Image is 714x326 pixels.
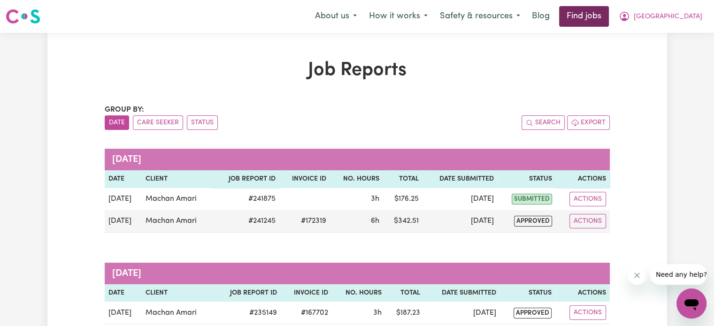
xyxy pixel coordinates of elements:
td: $ 187.23 [385,302,424,324]
img: Careseekers logo [6,8,40,25]
th: No. Hours [330,170,383,188]
span: 3 hours [373,309,382,317]
span: Group by: [105,106,144,114]
button: sort invoices by care seeker [133,115,183,130]
iframe: Message from company [650,264,706,285]
a: Blog [526,6,555,27]
button: My Account [613,7,708,26]
td: Machan Amari [142,302,214,324]
button: Actions [569,192,606,206]
td: [DATE] [424,302,500,324]
th: Actions [556,170,609,188]
span: 6 hours [371,217,379,225]
button: Search [522,115,565,130]
td: #167702 [281,302,332,324]
td: $ 176.25 [383,188,422,210]
td: [DATE] [105,302,142,324]
button: sort invoices by paid status [187,115,218,130]
th: Job Report ID [213,170,279,188]
button: Export [567,115,610,130]
caption: [DATE] [105,149,610,170]
th: Actions [555,284,609,302]
th: Date [105,170,142,188]
span: approved [514,216,552,227]
td: Machan Amari [142,188,213,210]
button: About us [309,7,363,26]
td: [DATE] [105,188,142,210]
button: Safety & resources [434,7,526,26]
a: Find jobs [559,6,609,27]
td: [DATE] [422,188,498,210]
th: Invoice ID [281,284,332,302]
h1: Job Reports [105,59,610,82]
th: Job Report ID [214,284,280,302]
td: [DATE] [105,210,142,233]
th: Invoice ID [279,170,330,188]
span: approved [514,308,552,318]
iframe: Button to launch messaging window [676,288,706,318]
button: How it works [363,7,434,26]
span: [GEOGRAPHIC_DATA] [634,12,702,22]
th: Client [142,284,214,302]
iframe: Close message [628,266,646,285]
td: #172319 [279,210,330,233]
a: Careseekers logo [6,6,40,27]
td: [DATE] [422,210,498,233]
caption: [DATE] [105,263,610,284]
span: Need any help? [6,7,57,14]
button: sort invoices by date [105,115,129,130]
button: Actions [569,305,606,320]
td: # 241245 [213,210,279,233]
td: # 235149 [214,302,280,324]
td: Machan Amari [142,210,213,233]
td: # 241875 [213,188,279,210]
th: Total [383,170,422,188]
td: $ 342.51 [383,210,422,233]
th: Client [142,170,213,188]
span: 3 hours [371,195,379,203]
th: Date [105,284,142,302]
span: submitted [512,194,552,205]
th: Status [498,170,556,188]
th: Date Submitted [422,170,498,188]
th: Status [499,284,555,302]
th: Date Submitted [424,284,500,302]
th: Total [385,284,424,302]
button: Actions [569,214,606,228]
th: No. Hours [332,284,385,302]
